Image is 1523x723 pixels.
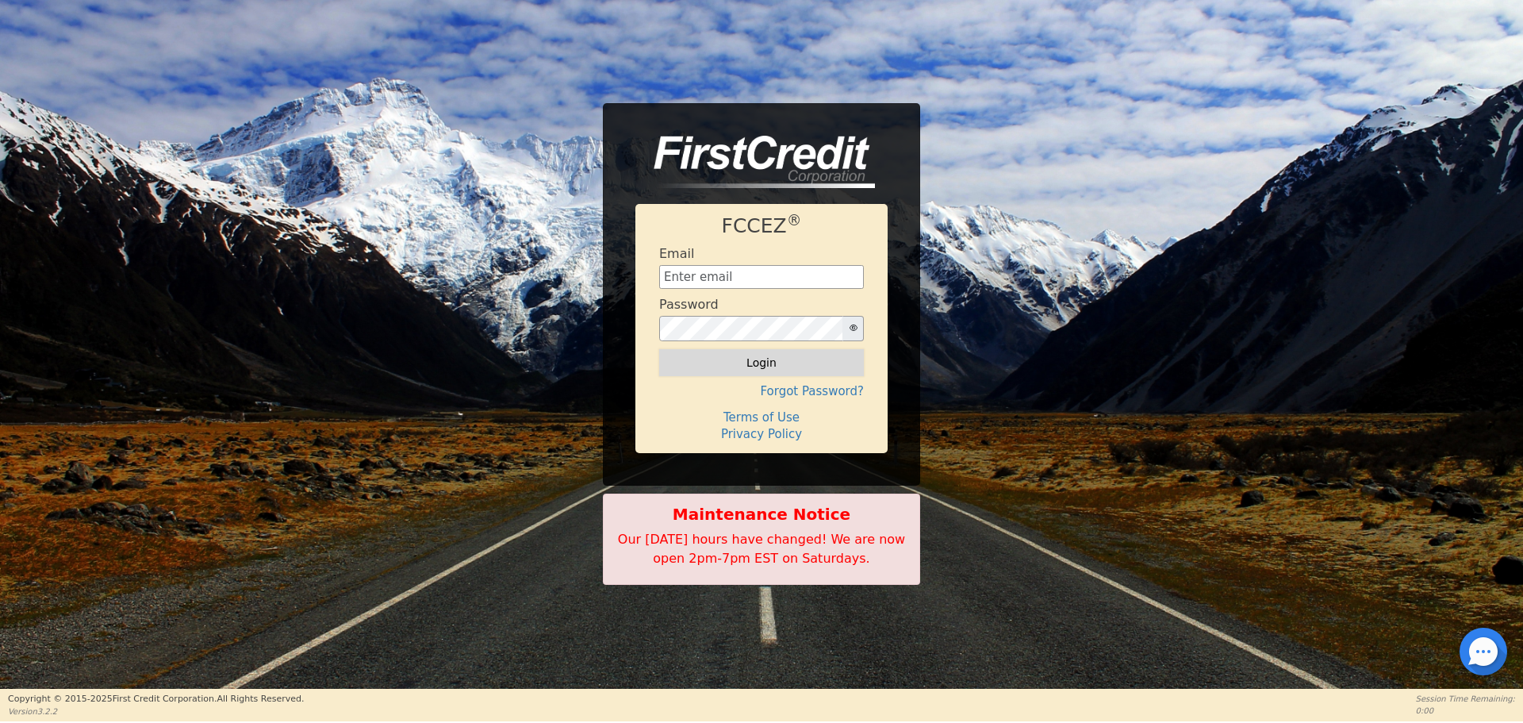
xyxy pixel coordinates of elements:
button: Login [659,349,864,376]
span: Our [DATE] hours have changed! We are now open 2pm-7pm EST on Saturdays. [618,532,905,566]
h4: Terms of Use [659,410,864,425]
h4: Privacy Policy [659,427,864,441]
img: logo-CMu_cnol.png [635,136,875,188]
p: Version 3.2.2 [8,706,304,717]
sup: ® [787,212,802,229]
h4: Email [659,246,694,261]
p: Copyright © 2015- 2025 First Credit Corporation. [8,693,304,706]
p: Session Time Remaining: [1416,693,1515,705]
h1: FCCEZ [659,214,864,238]
p: 0:00 [1416,705,1515,717]
input: password [659,316,843,341]
b: Maintenance Notice [612,502,911,526]
span: All Rights Reserved. [217,694,304,704]
input: Enter email [659,265,864,289]
h4: Forgot Password? [659,384,864,398]
h4: Password [659,297,719,312]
